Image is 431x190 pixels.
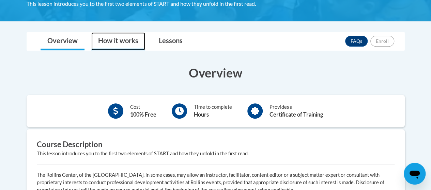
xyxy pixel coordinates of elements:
b: Hours [194,111,209,118]
a: Overview [41,32,84,50]
div: Provides a [270,103,323,119]
iframe: Button to launch messaging window [404,163,426,185]
button: Enroll [370,36,394,47]
a: How it works [91,32,145,50]
div: This lesson introduces you to the first two elements of START and how they unfold in the first read. [37,150,395,157]
a: Lessons [152,32,189,50]
a: FAQs [345,36,368,47]
h3: Course Description [37,139,395,150]
div: Cost [130,103,156,119]
h3: Overview [27,64,405,81]
b: 100% Free [130,111,156,118]
div: Time to complete [194,103,232,119]
b: Certificate of Training [270,111,323,118]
